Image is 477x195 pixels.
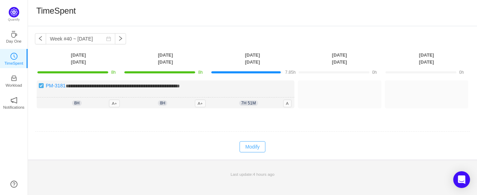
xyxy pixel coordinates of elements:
a: icon: coffeeDay One [10,33,17,40]
span: Last update: [230,172,274,176]
span: 8h [111,70,116,75]
span: A+ [109,100,120,107]
span: 0h [372,70,377,75]
a: PM-3181 [46,83,66,88]
p: Quantify [8,17,20,22]
img: Quantify [9,7,19,17]
span: 7.85h [285,70,296,75]
span: 7h 51m [239,100,258,106]
p: Workload [6,82,22,88]
input: Select a week [46,33,115,44]
th: [DATE] [DATE] [122,51,209,66]
th: [DATE] [DATE] [35,51,122,66]
i: icon: notification [10,97,17,104]
a: icon: question-circle [10,181,17,188]
a: icon: clock-circleTimeSpent [10,55,17,62]
span: 8h [72,100,81,106]
span: A+ [195,100,206,107]
th: [DATE] [DATE] [296,51,383,66]
i: icon: coffee [10,31,17,38]
div: Open Intercom Messenger [453,171,470,188]
h1: TimeSpent [36,6,76,16]
img: 10738 [38,83,44,88]
span: 8h [198,70,203,75]
a: icon: notificationNotifications [10,99,17,106]
i: icon: clock-circle [10,53,17,60]
p: TimeSpent [5,60,23,66]
a: icon: inboxWorkload [10,77,17,84]
span: 0h [459,70,464,75]
p: Notifications [3,104,24,110]
button: icon: right [115,33,126,44]
th: [DATE] [DATE] [383,51,470,66]
i: icon: calendar [106,36,111,41]
p: Day One [6,38,21,44]
button: Modify [240,141,265,152]
th: [DATE] [DATE] [209,51,296,66]
span: A [283,100,292,107]
button: icon: left [35,33,46,44]
i: icon: inbox [10,75,17,82]
span: 8h [158,100,167,106]
span: 4 hours ago [253,172,274,176]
